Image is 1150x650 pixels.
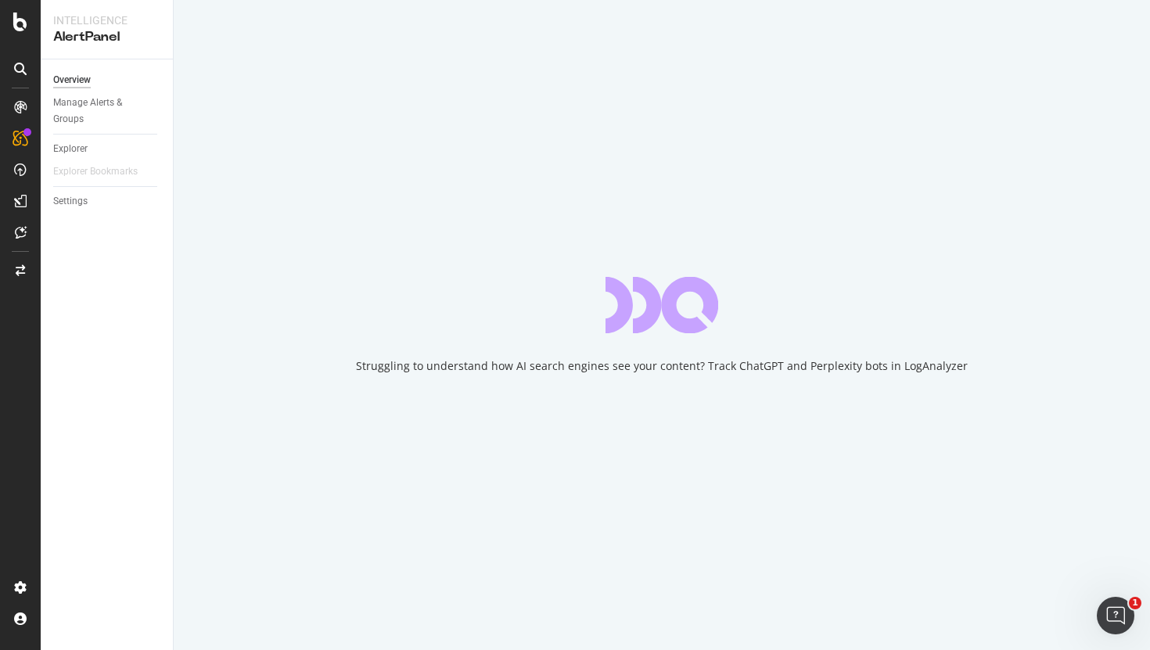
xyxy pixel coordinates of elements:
[1097,597,1134,634] iframe: Intercom live chat
[53,193,88,210] div: Settings
[606,277,718,333] div: animation
[53,95,162,127] a: Manage Alerts & Groups
[53,72,162,88] a: Overview
[53,72,91,88] div: Overview
[53,95,147,127] div: Manage Alerts & Groups
[53,163,153,180] a: Explorer Bookmarks
[356,358,968,374] div: Struggling to understand how AI search engines see your content? Track ChatGPT and Perplexity bot...
[53,28,160,46] div: AlertPanel
[53,141,88,157] div: Explorer
[53,193,162,210] a: Settings
[53,141,162,157] a: Explorer
[53,13,160,28] div: Intelligence
[1129,597,1141,609] span: 1
[53,163,138,180] div: Explorer Bookmarks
